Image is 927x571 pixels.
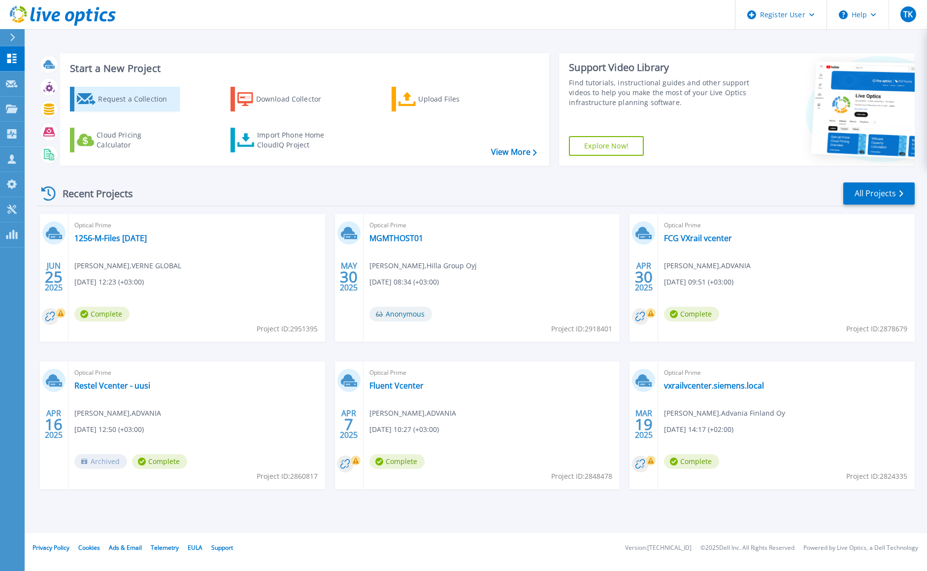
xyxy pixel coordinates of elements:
span: Optical Prime [664,367,909,378]
span: Project ID: 2951395 [257,323,318,334]
span: TK [903,10,913,18]
span: Complete [369,454,425,469]
a: FCG VXrail vcenter [664,233,732,243]
div: Recent Projects [38,181,146,206]
a: Cookies [78,543,100,552]
a: Support [211,543,233,552]
div: Support Video Library [569,61,750,74]
a: View More [491,147,537,157]
a: Restel Vcenter - uusi [74,381,150,391]
a: Telemetry [151,543,179,552]
li: Powered by Live Optics, a Dell Technology [803,545,918,551]
a: Ads & Email [109,543,142,552]
a: Download Collector [231,87,340,111]
span: Archived [74,454,127,469]
span: Complete [132,454,187,469]
li: © 2025 Dell Inc. All Rights Reserved [700,545,795,551]
span: [DATE] 12:23 (+03:00) [74,277,144,287]
span: Optical Prime [74,367,319,378]
div: Find tutorials, instructional guides and other support videos to help you make the most of your L... [569,78,750,107]
div: JUN 2025 [44,259,63,295]
a: Cloud Pricing Calculator [70,128,180,152]
span: Project ID: 2848478 [551,471,612,482]
span: 25 [45,273,63,281]
span: Complete [664,307,719,321]
li: Version: [TECHNICAL_ID] [625,545,692,551]
span: [DATE] 09:51 (+03:00) [664,277,733,287]
span: 7 [344,420,353,428]
span: Optical Prime [369,367,614,378]
div: Cloud Pricing Calculator [97,130,175,150]
a: EULA [188,543,202,552]
span: 30 [635,273,653,281]
span: 19 [635,420,653,428]
div: Download Collector [256,89,335,109]
a: Upload Files [392,87,501,111]
span: Anonymous [369,307,432,321]
span: 30 [340,273,358,281]
span: Optical Prime [664,220,909,231]
span: Project ID: 2824335 [846,471,907,482]
div: APR 2025 [339,406,358,442]
span: [PERSON_NAME] , Advania Finland Oy [664,408,785,419]
a: MGMTHOST01 [369,233,423,243]
span: Complete [74,307,130,321]
span: [PERSON_NAME] , ADVANIA [74,408,161,419]
span: Optical Prime [74,220,319,231]
div: Import Phone Home CloudIQ Project [257,130,334,150]
span: Project ID: 2878679 [846,323,907,334]
div: APR 2025 [44,406,63,442]
div: MAR 2025 [634,406,653,442]
a: Privacy Policy [33,543,69,552]
a: Request a Collection [70,87,180,111]
span: [PERSON_NAME] , ADVANIA [369,408,456,419]
div: MAY 2025 [339,259,358,295]
a: Fluent Vcenter [369,381,424,391]
span: [PERSON_NAME] , Hilla Group Oyj [369,260,477,271]
span: [PERSON_NAME] , ADVANIA [664,260,751,271]
span: [DATE] 14:17 (+02:00) [664,424,733,435]
span: Optical Prime [369,220,614,231]
span: [DATE] 08:34 (+03:00) [369,277,439,287]
span: Project ID: 2918401 [551,323,612,334]
span: Complete [664,454,719,469]
span: Project ID: 2860817 [257,471,318,482]
span: 16 [45,420,63,428]
span: [DATE] 10:27 (+03:00) [369,424,439,435]
div: Upload Files [418,89,497,109]
a: vxrailvcenter.siemens.local [664,381,764,391]
div: Request a Collection [98,89,177,109]
h3: Start a New Project [70,63,536,74]
a: All Projects [843,182,915,205]
a: Explore Now! [569,136,644,156]
div: APR 2025 [634,259,653,295]
span: [DATE] 12:50 (+03:00) [74,424,144,435]
span: [PERSON_NAME] , VERNE GLOBAL [74,260,181,271]
a: 1256-M-Files [DATE] [74,233,147,243]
